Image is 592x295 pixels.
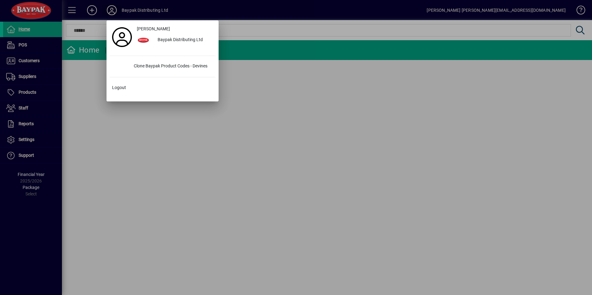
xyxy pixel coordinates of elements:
[129,61,215,72] div: Clone Baypak Product Codes - Devines
[134,35,215,46] button: Baypak Distributing Ltd
[110,32,134,43] a: Profile
[110,82,215,93] button: Logout
[137,26,170,32] span: [PERSON_NAME]
[112,84,126,91] span: Logout
[134,24,215,35] a: [PERSON_NAME]
[110,61,215,72] button: Clone Baypak Product Codes - Devines
[153,35,215,46] div: Baypak Distributing Ltd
